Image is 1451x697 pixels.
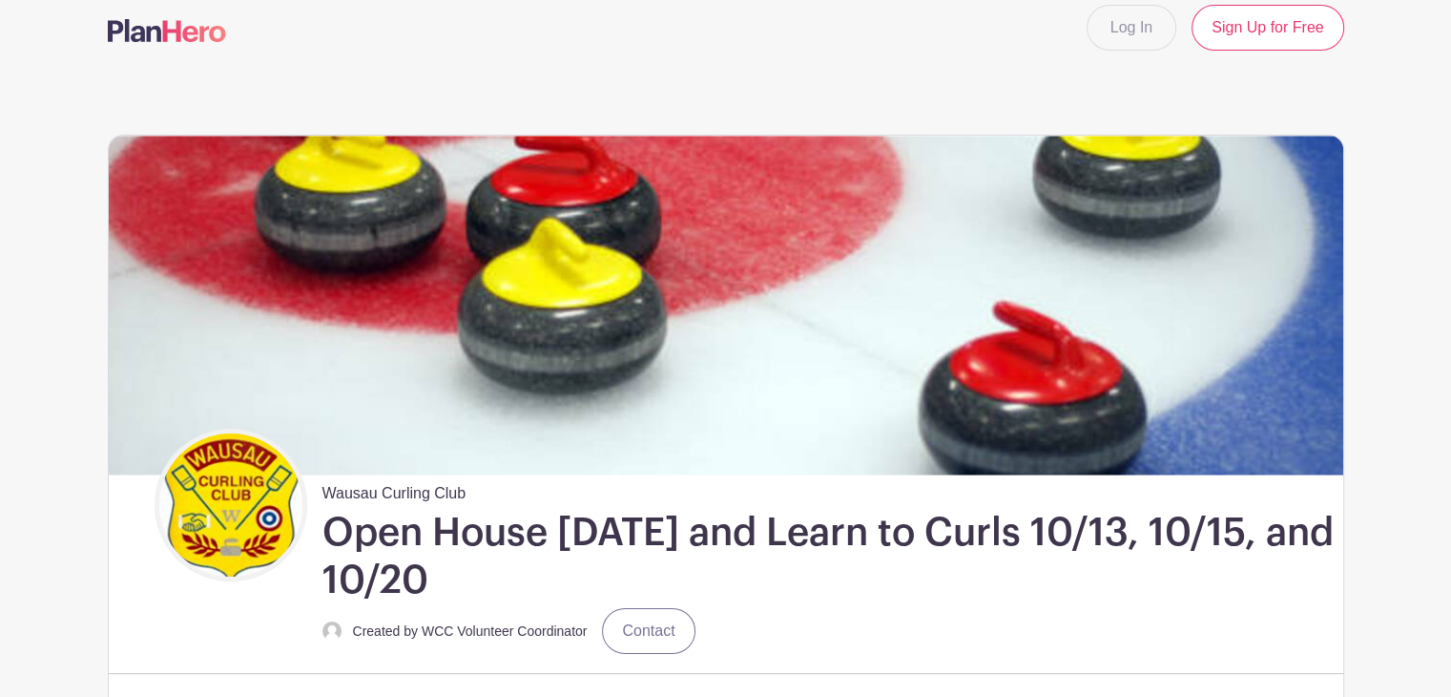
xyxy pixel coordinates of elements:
img: curling%20house%20with%20rocks.jpg [109,136,1343,475]
a: Log In [1087,5,1176,51]
img: WCC%20logo.png [159,433,302,577]
img: logo-507f7623f17ff9eddc593b1ce0a138ce2505c220e1c5a4e2b4648c50719b7d32.svg [108,19,226,42]
small: Created by WCC Volunteer Coordinator [353,623,588,639]
a: Sign Up for Free [1192,5,1343,51]
h1: Open House [DATE] and Learn to Curls 10/13, 10/15, and 10/20 [322,509,1336,604]
span: Wausau Curling Club [322,475,466,505]
a: Contact [602,608,694,654]
img: default-ce2991bfa6775e67f084385cd625a349d9dcbb7a52a09fb2fda1e96e2d18dcdb.png [322,622,342,641]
